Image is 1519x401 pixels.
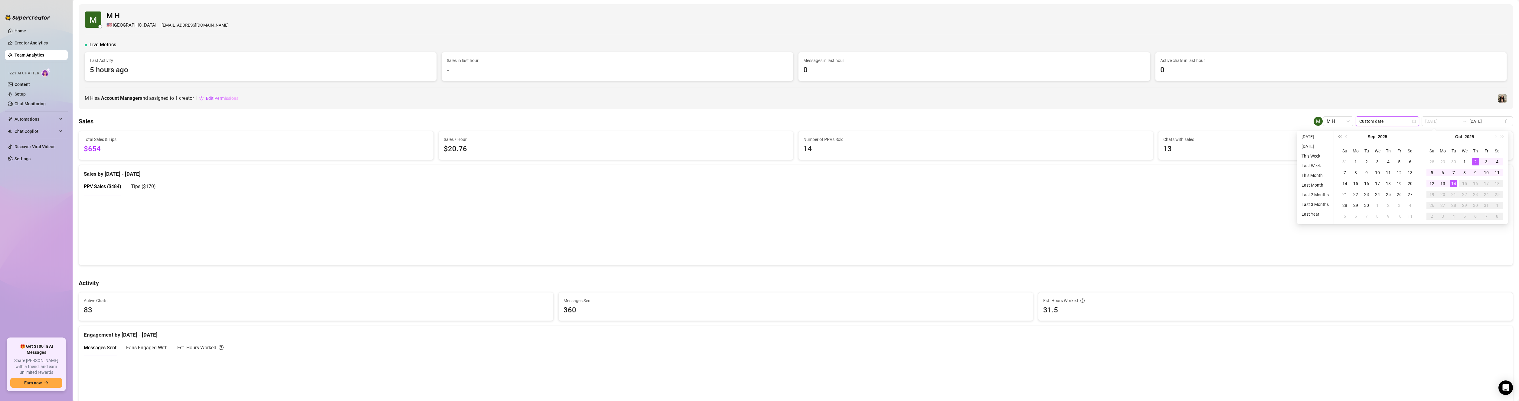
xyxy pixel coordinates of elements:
[1406,169,1414,176] div: 13
[1428,213,1436,220] div: 2
[1439,202,1446,209] div: 27
[1394,189,1405,200] td: 2025-09-26
[444,136,789,143] span: Sales / Hour
[1405,156,1416,167] td: 2025-09-06
[1494,213,1501,220] div: 8
[15,144,55,149] a: Discover Viral Videos
[15,156,31,161] a: Settings
[1461,202,1468,209] div: 29
[1299,162,1331,169] li: Last Week
[1374,202,1381,209] div: 1
[1163,143,1508,155] span: 13
[803,57,1145,64] span: Messages in last hour
[1396,169,1403,176] div: 12
[199,93,239,103] button: Edit Permissions
[1352,213,1359,220] div: 6
[175,95,178,101] span: 1
[563,297,1028,304] span: Messages Sent
[1043,297,1508,304] div: Est. Hours Worked
[1350,178,1361,189] td: 2025-09-15
[1481,178,1492,189] td: 2025-10-17
[1483,213,1490,220] div: 7
[1372,167,1383,178] td: 2025-09-10
[1494,180,1501,187] div: 18
[1339,178,1350,189] td: 2025-09-14
[1426,211,1437,222] td: 2025-11-02
[1299,143,1331,150] li: [DATE]
[1405,211,1416,222] td: 2025-10-11
[1350,200,1361,211] td: 2025-09-29
[10,344,62,355] span: 🎁 Get $100 in AI Messages
[1492,189,1503,200] td: 2025-10-25
[8,70,39,76] span: Izzy AI Chatter
[1396,191,1403,198] div: 26
[1299,191,1331,198] li: Last 2 Months
[1299,210,1331,218] li: Last Year
[1459,189,1470,200] td: 2025-10-22
[1459,178,1470,189] td: 2025-10-15
[1341,191,1348,198] div: 21
[1492,200,1503,211] td: 2025-11-01
[1494,169,1501,176] div: 11
[1405,189,1416,200] td: 2025-09-27
[1483,180,1490,187] div: 17
[1368,131,1376,143] button: Choose a month
[84,184,121,189] span: PPV Sales ( $484 )
[444,143,789,155] span: $20.76
[106,10,229,22] span: M H
[1363,213,1370,220] div: 7
[1450,158,1457,165] div: 30
[1470,167,1481,178] td: 2025-10-09
[1352,180,1359,187] div: 15
[1080,297,1085,304] span: question-circle
[1406,180,1414,187] div: 20
[1299,201,1331,208] li: Last 3 Months
[1378,131,1387,143] button: Choose a year
[1299,172,1331,179] li: This Month
[1350,145,1361,156] th: Mo
[1459,156,1470,167] td: 2025-10-01
[1394,145,1405,156] th: Fr
[1481,211,1492,222] td: 2025-11-07
[1374,169,1381,176] div: 10
[1450,213,1457,220] div: 4
[85,94,194,102] span: M H is a and assigned to creator
[15,28,26,33] a: Home
[1339,145,1350,156] th: Su
[1492,178,1503,189] td: 2025-10-18
[1472,213,1479,220] div: 6
[1448,167,1459,178] td: 2025-10-07
[24,380,42,385] span: Earn now
[1406,191,1414,198] div: 27
[1352,191,1359,198] div: 22
[1455,131,1462,143] button: Choose a month
[1405,145,1416,156] th: Sa
[1461,213,1468,220] div: 5
[15,101,46,106] a: Chat Monitoring
[1494,158,1501,165] div: 4
[90,41,116,48] span: Live Metrics
[113,22,156,29] span: [GEOGRAPHIC_DATA]
[1470,145,1481,156] th: Th
[447,64,789,76] span: -
[1394,211,1405,222] td: 2025-10-10
[1341,158,1348,165] div: 31
[206,96,238,101] span: Edit Permissions
[1494,191,1501,198] div: 25
[1481,200,1492,211] td: 2025-10-31
[1361,200,1372,211] td: 2025-09-30
[126,345,168,350] span: Fans Engaged With
[1396,213,1403,220] div: 10
[1412,119,1416,123] span: calendar
[1470,189,1481,200] td: 2025-10-23
[1160,64,1502,76] span: 0
[1372,200,1383,211] td: 2025-10-01
[84,345,116,350] span: Messages Sent
[1492,156,1503,167] td: 2025-10-04
[1462,119,1467,124] span: to
[1470,178,1481,189] td: 2025-10-16
[5,15,50,21] img: logo-BBDzfeDw.svg
[1483,158,1490,165] div: 3
[1339,167,1350,178] td: 2025-09-07
[1450,169,1457,176] div: 7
